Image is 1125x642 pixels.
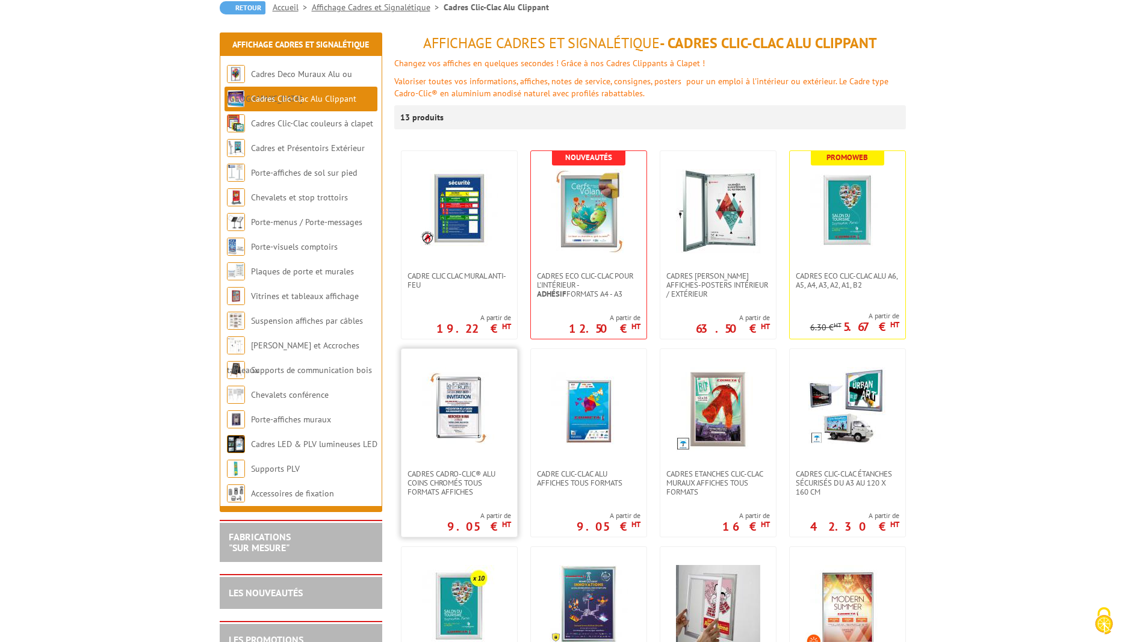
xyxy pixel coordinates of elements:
[447,523,511,530] p: 9.05 €
[227,69,352,104] a: Cadres Deco Muraux Alu ou [GEOGRAPHIC_DATA]
[251,414,331,425] a: Porte-affiches muraux
[531,271,646,298] a: Cadres Eco Clic-Clac pour l'intérieur -Adhésifformats A4 - A3
[227,410,245,428] img: Porte-affiches muraux
[537,289,566,299] strong: Adhésif
[251,143,365,153] a: Cadres et Présentoirs Extérieur
[676,169,760,253] img: Cadres vitrines affiches-posters intérieur / extérieur
[312,2,444,13] a: Affichage Cadres et Signalétique
[251,389,329,400] a: Chevalets conférence
[251,488,334,499] a: Accessoires de fixation
[696,313,770,323] span: A partir de
[436,313,511,323] span: A partir de
[400,105,445,129] p: 13 produits
[251,439,377,449] a: Cadres LED & PLV lumineuses LED
[227,114,245,132] img: Cadres Clic-Clac couleurs à clapet
[227,435,245,453] img: Cadres LED & PLV lumineuses LED
[502,321,511,332] sup: HT
[227,312,245,330] img: Suspension affiches par câbles
[273,2,312,13] a: Accueil
[251,365,372,375] a: Supports de communication bois
[808,367,887,445] img: Cadres Clic-Clac Étanches Sécurisés du A3 au 120 x 160 cm
[810,511,899,520] span: A partir de
[227,238,245,256] img: Porte-visuels comptoirs
[537,469,640,487] span: Cadre Clic-Clac Alu affiches tous formats
[444,1,549,13] li: Cadres Clic-Clac Alu Clippant
[394,35,906,51] h1: - Cadres Clic-Clac Alu Clippant
[547,367,631,451] img: Cadre Clic-Clac Alu affiches tous formats
[547,169,631,253] img: Cadres Eco Clic-Clac pour l'intérieur - <strong>Adhésif</strong> formats A4 - A3
[401,469,517,496] a: Cadres Cadro-Clic® Alu coins chromés tous formats affiches
[676,367,760,451] img: Cadres Etanches Clic-Clac muraux affiches tous formats
[229,531,291,554] a: FABRICATIONS"Sur Mesure"
[1083,601,1125,642] button: Cookies (fenêtre modale)
[420,169,498,247] img: Cadre CLIC CLAC Mural ANTI-FEU
[1089,606,1119,636] img: Cookies (fenêtre modale)
[890,519,899,529] sup: HT
[537,271,640,298] span: Cadres Eco Clic-Clac pour l'intérieur - formats A4 - A3
[810,323,841,332] p: 6.30 €
[227,336,245,354] img: Cimaises et Accroches tableaux
[790,469,905,496] a: Cadres Clic-Clac Étanches Sécurisés du A3 au 120 x 160 cm
[666,271,770,298] span: Cadres [PERSON_NAME] affiches-posters intérieur / extérieur
[227,484,245,502] img: Accessoires de fixation
[251,167,357,178] a: Porte-affiches de sol sur pied
[577,511,640,520] span: A partir de
[423,34,660,52] span: Affichage Cadres et Signalétique
[666,469,770,496] span: Cadres Etanches Clic-Clac muraux affiches tous formats
[408,469,511,496] span: Cadres Cadro-Clic® Alu coins chromés tous formats affiches
[810,523,899,530] p: 42.30 €
[229,587,303,599] a: LES NOUVEAUTÉS
[227,262,245,280] img: Plaques de porte et murales
[436,325,511,332] p: 19.22 €
[227,460,245,478] img: Supports PLV
[631,321,640,332] sup: HT
[660,469,776,496] a: Cadres Etanches Clic-Clac muraux affiches tous formats
[251,93,356,104] a: Cadres Clic-Clac Alu Clippant
[251,315,363,326] a: Suspension affiches par câbles
[227,65,245,83] img: Cadres Deco Muraux Alu ou Bois
[577,523,640,530] p: 9.05 €
[408,271,511,289] span: Cadre CLIC CLAC Mural ANTI-FEU
[447,511,511,520] span: A partir de
[251,217,362,227] a: Porte-menus / Porte-messages
[251,266,354,277] a: Plaques de porte et murales
[227,164,245,182] img: Porte-affiches de sol sur pied
[502,519,511,529] sup: HT
[227,287,245,305] img: Vitrines et tableaux affichage
[569,313,640,323] span: A partir de
[232,39,369,50] a: Affichage Cadres et Signalétique
[790,271,905,289] a: Cadres Eco Clic-Clac alu A6, A5, A4, A3, A2, A1, B2
[843,323,899,330] p: 5.67 €
[761,321,770,332] sup: HT
[796,469,899,496] span: Cadres Clic-Clac Étanches Sécurisés du A3 au 120 x 160 cm
[227,340,359,375] a: [PERSON_NAME] et Accroches tableaux
[394,76,888,99] font: Valoriser toutes vos informations, affiches, notes de service, consignes, posters pour un emploi ...
[417,367,501,451] img: Cadres Cadro-Clic® Alu coins chromés tous formats affiches
[565,152,612,162] b: Nouveautés
[227,139,245,157] img: Cadres et Présentoirs Extérieur
[227,386,245,404] img: Chevalets conférence
[890,319,899,330] sup: HT
[227,213,245,231] img: Porte-menus / Porte-messages
[394,58,705,69] font: Changez vos affiches en quelques secondes ! Grâce à nos Cadres Clippants à Clapet !
[826,152,868,162] b: Promoweb
[220,1,265,14] a: Retour
[401,271,517,289] a: Cadre CLIC CLAC Mural ANTI-FEU
[631,519,640,529] sup: HT
[805,169,890,253] img: Cadres Eco Clic-Clac alu A6, A5, A4, A3, A2, A1, B2
[834,321,841,329] sup: HT
[251,291,359,301] a: Vitrines et tableaux affichage
[251,463,300,474] a: Supports PLV
[696,325,770,332] p: 63.50 €
[722,511,770,520] span: A partir de
[660,271,776,298] a: Cadres [PERSON_NAME] affiches-posters intérieur / extérieur
[531,469,646,487] a: Cadre Clic-Clac Alu affiches tous formats
[796,271,899,289] span: Cadres Eco Clic-Clac alu A6, A5, A4, A3, A2, A1, B2
[569,325,640,332] p: 12.50 €
[251,192,348,203] a: Chevalets et stop trottoirs
[251,118,373,129] a: Cadres Clic-Clac couleurs à clapet
[722,523,770,530] p: 16 €
[810,311,899,321] span: A partir de
[227,188,245,206] img: Chevalets et stop trottoirs
[761,519,770,529] sup: HT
